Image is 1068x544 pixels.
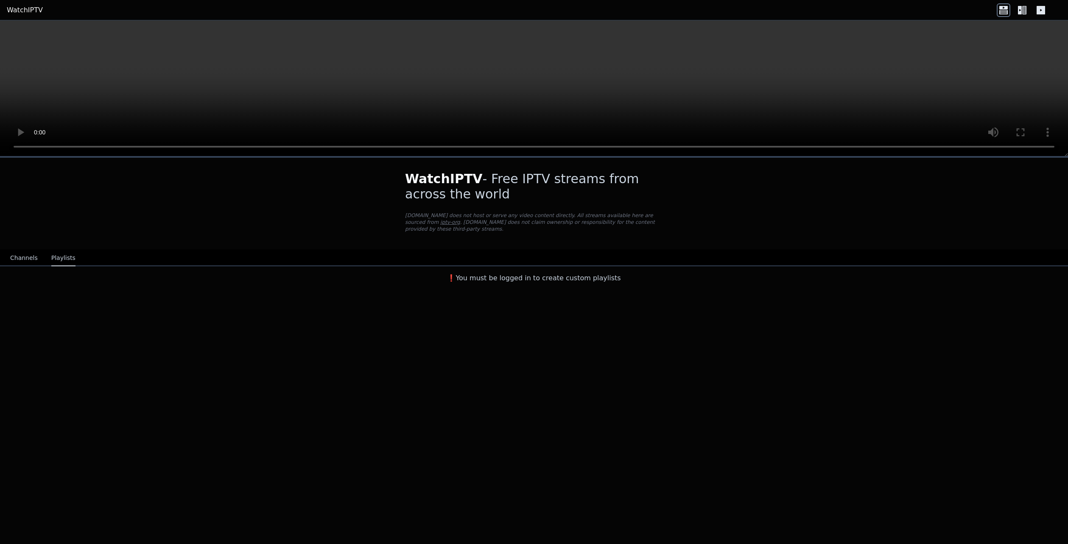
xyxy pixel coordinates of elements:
[405,212,663,232] p: [DOMAIN_NAME] does not host or serve any video content directly. All streams available here are s...
[7,5,43,15] a: WatchIPTV
[391,273,677,283] h3: ❗️You must be logged in to create custom playlists
[10,250,38,266] button: Channels
[405,171,663,202] h1: - Free IPTV streams from across the world
[405,171,483,186] span: WatchIPTV
[440,219,460,225] a: iptv-org
[51,250,75,266] button: Playlists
